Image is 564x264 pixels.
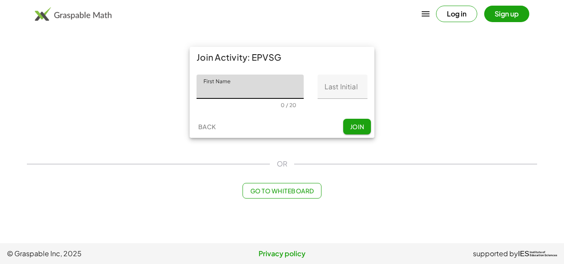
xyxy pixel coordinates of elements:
span: IES [518,250,529,258]
a: IESInstitute ofEducation Sciences [518,248,557,259]
button: Log in [436,6,477,22]
button: Back [193,119,221,134]
span: Join [350,123,364,130]
div: Join Activity: EPVSG [190,47,374,68]
a: Privacy policy [190,248,374,259]
button: Go to Whiteboard [243,183,321,199]
span: supported by [473,248,518,259]
span: OR [277,159,287,169]
span: Back [198,123,216,130]
div: 0 / 20 [281,102,296,108]
span: Institute of Education Sciences [530,251,557,257]
button: Sign up [484,6,529,22]
span: © Graspable Inc, 2025 [7,248,190,259]
button: Join [343,119,371,134]
span: Go to Whiteboard [250,187,314,195]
